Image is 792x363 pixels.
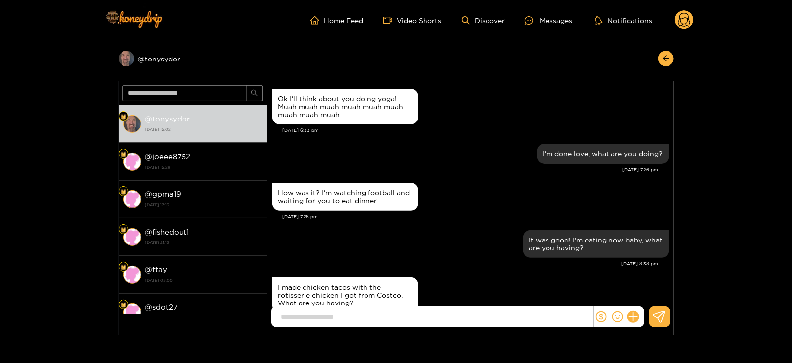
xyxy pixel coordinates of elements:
div: Sep. 21, 8:38 pm [523,230,669,258]
div: Ok I'll think about you doing yoga! Muah muah muah muah muah muah muah muah muah [278,95,412,119]
a: Discover [462,16,505,25]
div: [DATE] 7:26 pm [272,166,659,173]
button: Notifications [592,15,655,25]
strong: [DATE] 09:30 [145,313,262,322]
div: Sep. 21, 7:26 pm [272,183,418,211]
strong: @ joeee8752 [145,152,191,161]
strong: [DATE] 17:13 [145,200,262,209]
span: home [310,16,324,25]
strong: [DATE] 03:00 [145,276,262,285]
div: I made chicken tacos with the rotisserie chicken I got from Costco. What are you having? [278,283,412,307]
strong: [DATE] 15:02 [145,125,262,134]
img: Fan Level [121,114,126,120]
div: I'm done love, what are you doing? [543,150,663,158]
strong: @ ftay [145,265,168,274]
div: @tonysydor [119,51,267,66]
strong: @ tonysydor [145,115,190,123]
img: conversation [123,153,141,171]
a: Home Feed [310,16,364,25]
div: [DATE] 6:33 pm [283,127,669,134]
div: Sep. 21, 8:50 pm [272,277,418,313]
img: conversation [123,190,141,208]
strong: [DATE] 21:13 [145,238,262,247]
div: How was it? I'm watching football and waiting for you to eat dinner [278,189,412,205]
div: It was good! I'm eating now baby, what are you having? [529,236,663,252]
span: arrow-left [662,55,670,63]
img: Fan Level [121,227,126,233]
span: dollar [596,311,607,322]
img: conversation [123,115,141,133]
div: [DATE] 8:38 pm [272,260,659,267]
strong: @ sdot27 [145,303,178,311]
div: [DATE] 7:26 pm [283,213,669,220]
div: Messages [525,15,572,26]
span: search [251,89,258,98]
div: Sep. 21, 6:33 pm [272,89,418,124]
strong: @ fishedout1 [145,228,189,236]
img: Fan Level [121,264,126,270]
img: Fan Level [121,302,126,308]
span: video-camera [383,16,397,25]
button: search [247,85,263,101]
span: smile [612,311,623,322]
button: arrow-left [658,51,674,66]
a: Video Shorts [383,16,442,25]
img: Fan Level [121,189,126,195]
button: dollar [594,309,609,324]
img: conversation [123,266,141,284]
img: Fan Level [121,151,126,157]
strong: @ gpma19 [145,190,182,198]
div: Sep. 21, 7:26 pm [537,144,669,164]
img: conversation [123,303,141,321]
img: conversation [123,228,141,246]
strong: [DATE] 15:28 [145,163,262,172]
